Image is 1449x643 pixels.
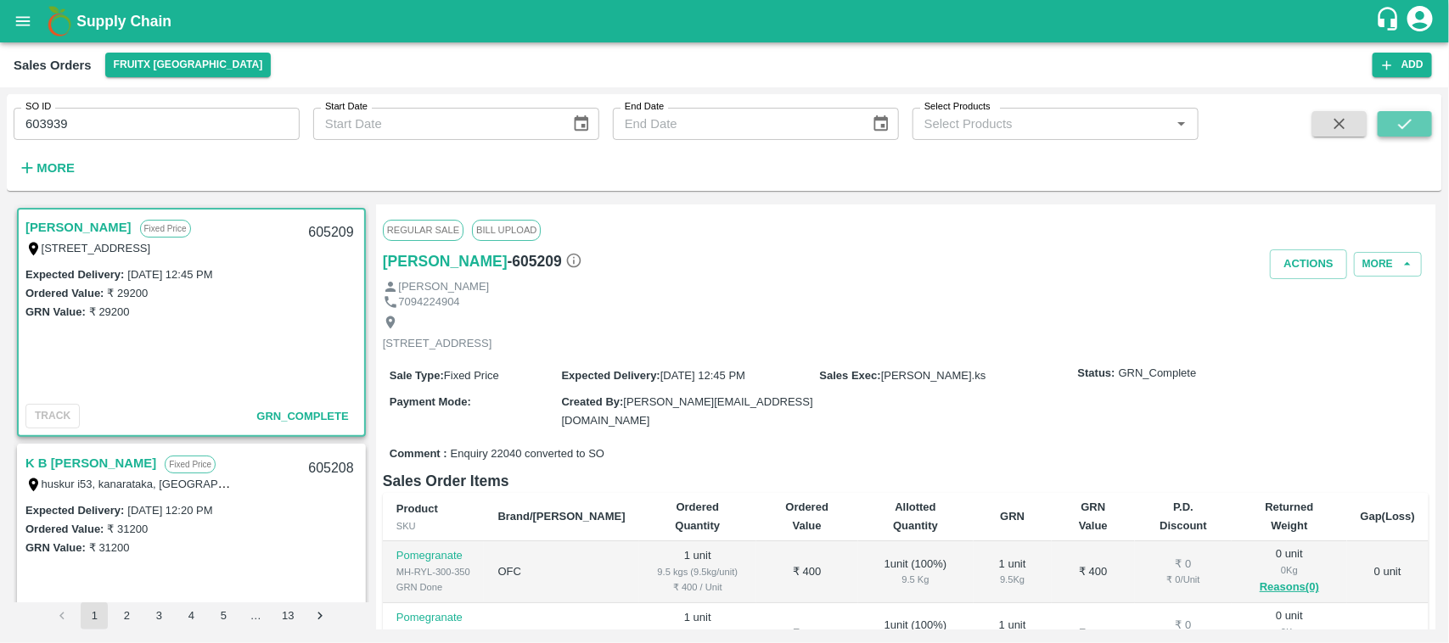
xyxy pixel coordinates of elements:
div: 1 unit ( 100 %) [872,556,960,588]
a: [PERSON_NAME] [383,249,508,273]
div: Sales Orders [14,54,92,76]
p: Fixed Price [140,220,191,238]
h6: Sales Order Items [383,469,1429,493]
label: Payment Mode : [390,395,471,408]
nav: pagination navigation [46,602,336,629]
label: Expected Delivery : [25,268,124,281]
label: GRN Value: [25,541,86,554]
label: End Date [625,100,664,114]
label: Expected Delivery : [561,369,660,382]
b: Ordered Quantity [675,500,720,532]
button: Go to page 5 [210,602,237,629]
td: OFC [484,541,638,603]
div: 1 unit [987,556,1038,588]
p: Pomegranate [396,610,471,626]
label: [DATE] 12:20 PM [127,504,212,517]
button: open drawer [3,2,42,41]
label: Expected Delivery : [25,504,124,517]
p: Pomegranate [396,548,471,564]
div: ₹ 400 / Unit [653,579,743,595]
button: Go to next page [306,602,334,629]
span: Fixed Price [444,369,499,382]
label: SO ID [25,100,51,114]
p: 7094224904 [398,294,459,310]
span: Enquiry 22040 converted to SO [451,446,604,462]
button: More [14,154,79,182]
div: 9.5 Kg [872,572,960,587]
span: GRN_Complete [1119,366,1197,382]
label: Sale Type : [390,369,444,382]
p: [PERSON_NAME] [398,279,489,295]
div: 9.5 Kg [987,572,1038,587]
b: P.D. Discount [1160,500,1207,532]
div: MH-RYL-180-220 [396,626,471,641]
label: Sales Exec : [820,369,881,382]
button: Go to page 3 [145,602,172,629]
td: 0 unit [1347,541,1429,603]
a: K B [PERSON_NAME] [25,452,156,474]
label: Ordered Value: [25,287,104,299]
label: ₹ 29200 [89,305,130,318]
button: Open [1171,113,1193,135]
label: ₹ 31200 [89,541,130,554]
label: Select Products [924,100,991,114]
button: Add [1373,53,1432,77]
div: customer-support [1375,6,1405,36]
div: account of current user [1405,3,1435,39]
div: ₹ 0 [1149,618,1218,634]
div: 0 Kg [1245,624,1333,640]
label: Status: [1078,366,1115,382]
span: [PERSON_NAME][EMAIL_ADDRESS][DOMAIN_NAME] [561,395,812,427]
a: Supply Chain [76,9,1375,33]
div: … [242,608,269,624]
button: page 1 [81,602,108,629]
button: Reasons(0) [1245,578,1333,597]
b: GRN Value [1079,500,1108,532]
b: GRN [1000,510,1025,523]
b: Ordered Value [785,500,828,532]
td: 1 unit [639,541,756,603]
button: More [1354,252,1422,277]
label: ₹ 31200 [107,523,148,535]
span: [PERSON_NAME].ks [881,369,986,382]
p: Fixed Price [165,456,216,473]
b: Supply Chain [76,13,171,30]
h6: - 605209 [508,249,582,273]
div: 0 unit [1245,546,1333,597]
div: SKU [396,518,471,534]
span: Bill Upload [472,220,541,240]
label: Start Date [325,100,368,114]
strong: More [37,161,75,175]
input: Enter SO ID [14,108,300,140]
td: ₹ 400 [756,541,858,603]
label: Comment : [390,446,447,462]
b: Product [396,502,438,515]
label: huskur i53, kanarataka, [GEOGRAPHIC_DATA], [GEOGRAPHIC_DATA] ([GEOGRAPHIC_DATA]) Urban, [GEOGRAPH... [42,477,839,490]
button: Select DC [105,53,272,77]
input: Start Date [313,108,559,140]
span: Regular Sale [383,220,463,240]
div: 605208 [298,449,363,489]
b: Returned Weight [1265,500,1313,532]
b: Gap(Loss) [1361,510,1415,523]
p: [STREET_ADDRESS] [383,336,492,352]
button: Go to page 13 [274,602,301,629]
label: GRN Value: [25,305,86,318]
label: [STREET_ADDRESS] [42,242,151,254]
button: Actions [1270,249,1347,279]
input: End Date [613,108,858,140]
span: [DATE] 12:45 PM [660,369,745,382]
div: 605209 [298,213,363,253]
label: Created By : [561,395,623,408]
b: Allotted Quantity [893,500,938,532]
b: Brand/[PERSON_NAME] [497,510,625,523]
label: [DATE] 12:45 PM [127,268,212,281]
button: Choose date [565,108,598,140]
button: Choose date [865,108,897,140]
div: MH-RYL-300-350 [396,564,471,579]
button: Go to page 2 [113,602,140,629]
div: 9.5 kgs (9.5kg/unit) [653,626,743,641]
td: ₹ 400 [1052,541,1135,603]
input: Select Products [918,113,1165,135]
div: 0 Kg [1245,562,1333,578]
